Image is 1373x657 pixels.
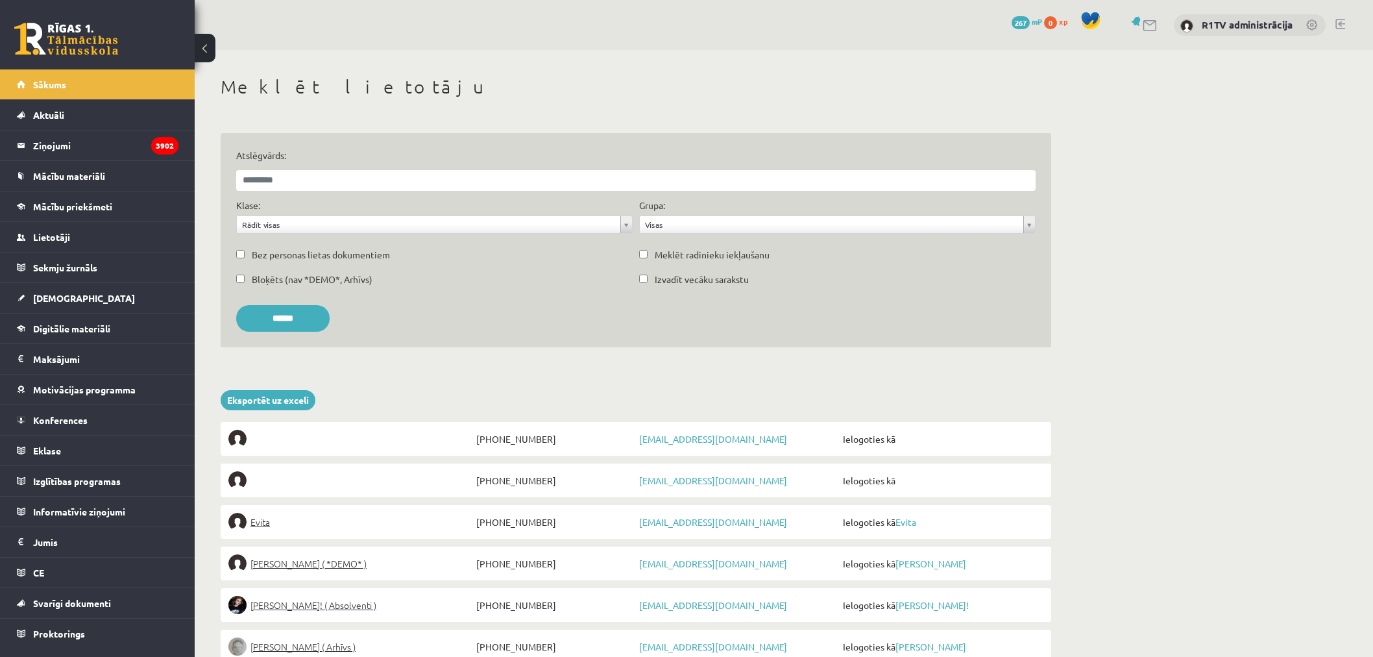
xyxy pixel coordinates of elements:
label: Bloķēts (nav *DEMO*, Arhīvs) [252,273,372,286]
img: Evita [228,513,247,531]
a: [PERSON_NAME] [895,558,966,569]
a: Proktorings [17,619,178,649]
a: Evita [895,516,916,528]
a: CE [17,558,178,588]
a: Motivācijas programma [17,375,178,404]
a: [EMAIL_ADDRESS][DOMAIN_NAME] [639,516,787,528]
legend: Maksājumi [33,344,178,374]
span: Sekmju žurnāls [33,262,97,273]
span: Rādīt visas [242,216,615,233]
a: [PERSON_NAME] [895,641,966,652]
a: [PERSON_NAME] ( Arhīvs ) [228,638,473,656]
label: Grupa: [639,199,665,212]
a: Lietotāji [17,222,178,252]
a: Mācību priekšmeti [17,192,178,221]
img: R1TV administrācija [1180,19,1193,32]
span: Jumis [33,536,58,548]
span: Ielogoties kā [840,513,1043,531]
span: [PERSON_NAME] ( Arhīvs ) [250,638,356,656]
a: [EMAIL_ADDRESS][DOMAIN_NAME] [639,558,787,569]
span: Mācību priekšmeti [33,201,112,212]
span: [PHONE_NUMBER] [473,513,636,531]
span: Ielogoties kā [840,430,1043,448]
span: Lietotāji [33,231,70,243]
a: Rīgas 1. Tālmācības vidusskola [14,23,118,55]
span: Konferences [33,414,88,426]
label: Meklēt radinieku iekļaušanu [655,248,770,262]
span: Digitālie materiāli [33,323,110,334]
span: [PHONE_NUMBER] [473,638,636,656]
span: Ielogoties kā [840,596,1043,614]
a: 0 xp [1044,16,1074,27]
span: [DEMOGRAPHIC_DATA] [33,292,135,304]
a: Aktuāli [17,100,178,130]
span: Proktorings [33,628,85,639]
span: Mācību materiāli [33,170,105,182]
span: [PHONE_NUMBER] [473,471,636,490]
span: 0 [1044,16,1057,29]
a: 267 mP [1012,16,1042,27]
label: Atslēgvārds: [236,149,1036,162]
span: Svarīgi dokumenti [33,597,111,609]
a: Sākums [17,69,178,99]
a: Sekmju žurnāls [17,253,178,282]
span: Sākums [33,79,66,90]
span: [PHONE_NUMBER] [473,596,636,614]
span: Ielogoties kā [840,471,1043,490]
img: Elīna Elizabete Ancveriņa [228,554,247,573]
a: Eksportēt uz exceli [221,390,315,410]
span: Aktuāli [33,109,64,121]
label: Izvadīt vecāku sarakstu [655,273,749,286]
label: Bez personas lietas dokumentiem [252,248,390,262]
a: [EMAIL_ADDRESS][DOMAIN_NAME] [639,433,787,445]
a: Visas [640,216,1035,233]
span: [PERSON_NAME]! ( Absolventi ) [250,596,376,614]
a: [PERSON_NAME] ( *DEMO* ) [228,554,473,573]
a: [EMAIL_ADDRESS][DOMAIN_NAME] [639,599,787,611]
a: Svarīgi dokumenti [17,588,178,618]
label: Klase: [236,199,260,212]
a: Rādīt visas [237,216,632,233]
span: Visas [645,216,1018,233]
h1: Meklēt lietotāju [221,76,1051,98]
span: Eklase [33,445,61,456]
span: Evita [250,513,270,531]
span: Motivācijas programma [33,384,136,395]
a: R1TV administrācija [1202,18,1293,31]
a: Digitālie materiāli [17,314,178,343]
a: [EMAIL_ADDRESS][DOMAIN_NAME] [639,475,787,486]
span: Informatīvie ziņojumi [33,506,125,517]
img: Lelde Braune [228,638,247,656]
a: Evita [228,513,473,531]
span: [PHONE_NUMBER] [473,554,636,573]
a: Eklase [17,436,178,465]
legend: Ziņojumi [33,130,178,160]
span: Ielogoties kā [840,554,1043,573]
a: [DEMOGRAPHIC_DATA] [17,283,178,313]
a: [PERSON_NAME]! ( Absolventi ) [228,596,473,614]
span: 267 [1012,16,1030,29]
a: Izglītības programas [17,466,178,496]
span: [PHONE_NUMBER] [473,430,636,448]
a: Konferences [17,405,178,435]
a: [PERSON_NAME]! [895,599,969,611]
a: [EMAIL_ADDRESS][DOMAIN_NAME] [639,641,787,652]
a: Maksājumi [17,344,178,374]
span: xp [1059,16,1067,27]
img: Sofija Anrio-Karlauska! [228,596,247,614]
a: Jumis [17,527,178,557]
a: Mācību materiāli [17,161,178,191]
a: Informatīvie ziņojumi [17,497,178,527]
span: Izglītības programas [33,475,121,487]
span: mP [1032,16,1042,27]
a: Ziņojumi3902 [17,130,178,160]
i: 3902 [151,137,178,155]
span: [PERSON_NAME] ( *DEMO* ) [250,554,367,573]
span: Ielogoties kā [840,638,1043,656]
span: CE [33,567,44,578]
